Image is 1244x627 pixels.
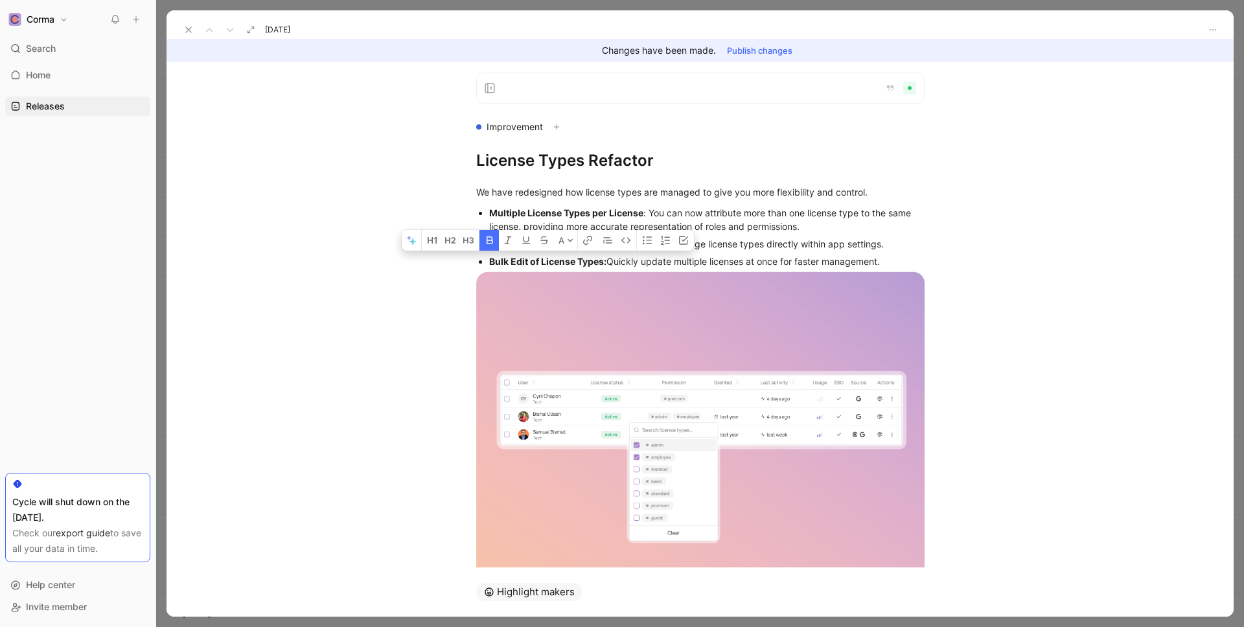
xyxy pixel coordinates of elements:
div: Invite member [5,597,150,617]
span: Search [26,41,56,56]
img: Corma [8,13,21,26]
span: Releases [26,100,65,113]
div: Improvement [476,119,925,135]
div: Cycle will shut down on the [DATE]. [12,494,143,525]
span: Invite member [26,601,87,612]
button: A [555,230,577,251]
div: Help center [5,575,150,595]
a: Releases [5,97,150,116]
button: Publish changes [721,41,798,60]
div: : Define and manage license types directly within app settings. [489,237,925,251]
span: Home [26,69,51,82]
div: : You can now attribute more than one license type to the same license, providing more accurate r... [489,206,925,233]
h1: License Types Refactor [476,150,925,171]
div: Quickly update multiple licenses at once for faster management. [489,255,925,268]
span: Help center [26,579,75,590]
div: Changes have been made. [167,39,1234,62]
div: Improvement [476,119,543,135]
strong: Multiple License Types per License [489,207,643,218]
img: License type refacto.png [476,271,925,591]
h1: Corma [27,14,54,25]
div: Search [5,39,150,58]
span: [DATE] [265,25,290,35]
a: export guide [56,527,110,538]
button: CormaCorma [5,10,71,28]
div: We have redesigned how license types are managed to give you more flexibility and control. [476,185,925,199]
strong: Bulk Edit of License Types: [489,256,606,267]
div: Check our to save all your data in time. [12,525,143,556]
button: Highlight makers [476,583,582,601]
a: Home [5,65,150,85]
